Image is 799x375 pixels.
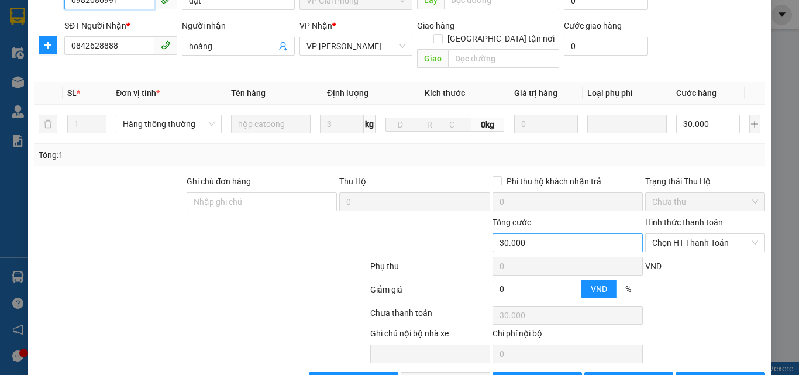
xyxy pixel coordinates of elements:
button: plus [39,36,57,54]
th: Loại phụ phí [583,82,671,105]
span: 0kg [471,118,505,132]
span: Tổng cước [493,218,531,227]
span: Hàng thông thường [123,115,215,133]
label: Cước giao hàng [564,21,622,30]
div: SĐT Người Nhận [64,19,177,32]
span: [GEOGRAPHIC_DATA] tận nơi [443,32,559,45]
div: Phụ thu [369,260,491,280]
div: Chưa thanh toán [369,307,491,327]
button: plus [749,115,760,133]
span: % [625,284,631,294]
div: Ghi chú nội bộ nhà xe [370,327,490,345]
span: phone [161,40,170,50]
input: 0 [514,115,578,133]
span: Phí thu hộ khách nhận trả [502,175,606,188]
span: Tên hàng [231,88,266,98]
span: Chọn HT Thanh Toán [652,234,758,252]
input: R [415,118,445,132]
span: SL [67,88,77,98]
span: kg [364,115,376,133]
input: Cước giao hàng [564,37,648,56]
input: Ghi chú đơn hàng [187,192,337,211]
label: Hình thức thanh toán [645,218,723,227]
div: Tổng: 1 [39,149,309,161]
div: Chi phí nội bộ [493,327,643,345]
input: C [445,118,471,132]
span: plus [39,40,57,50]
span: user-add [278,42,288,51]
span: VND [591,284,607,294]
span: Đơn vị tính [116,88,160,98]
span: Giao [417,49,448,68]
span: Giá trị hàng [514,88,557,98]
span: Định lượng [327,88,368,98]
span: Kích thước [425,88,465,98]
input: Dọc đường [448,49,559,68]
label: Ghi chú đơn hàng [187,177,251,186]
div: Người nhận [182,19,295,32]
input: D [385,118,415,132]
span: VP QUANG TRUNG [306,37,405,55]
span: Giao hàng [417,21,454,30]
span: Thu Hộ [339,177,366,186]
button: delete [39,115,57,133]
div: Trạng thái Thu Hộ [645,175,765,188]
span: VND [645,262,662,271]
span: Cước hàng [676,88,717,98]
input: VD: Bàn, Ghế [231,115,311,133]
span: VP Nhận [299,21,332,30]
div: Giảm giá [369,283,491,304]
span: Chưa thu [652,193,758,211]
